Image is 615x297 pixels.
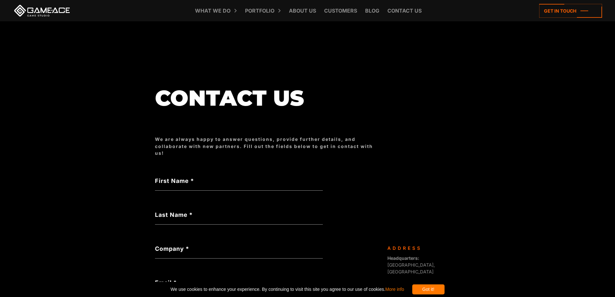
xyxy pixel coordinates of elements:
a: More info [385,287,404,292]
div: We are always happy to answer questions, provide further details, and collaborate with new partne... [155,136,381,156]
div: Got it! [412,284,445,294]
div: Address [387,245,455,251]
label: Email * [155,278,323,287]
label: First Name * [155,176,323,185]
strong: Headquarters: [387,255,419,261]
span: We use cookies to enhance your experience. By continuing to visit this site you agree to our use ... [170,284,404,294]
h1: Contact us [155,86,381,110]
label: Last Name * [155,210,323,219]
a: Get in touch [539,4,602,18]
span: [GEOGRAPHIC_DATA], [GEOGRAPHIC_DATA] [387,255,435,274]
label: Company * [155,244,323,253]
